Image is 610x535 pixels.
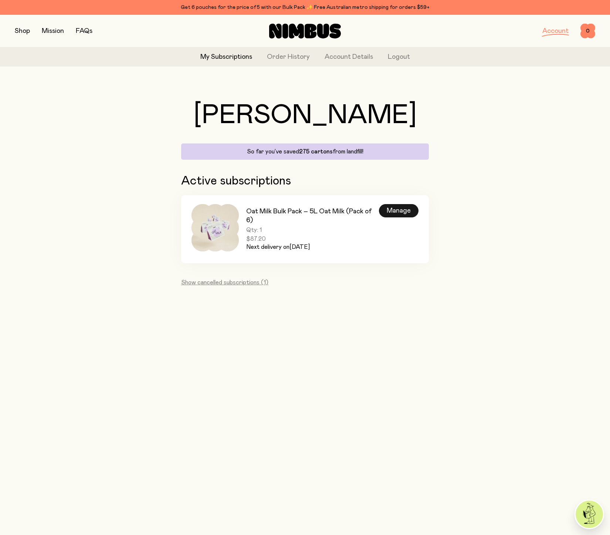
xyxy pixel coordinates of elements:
[246,243,379,251] p: Next delivery on
[246,226,379,234] span: Qty: 1
[542,28,569,34] a: Account
[181,278,268,287] button: Show cancelled subscriptions (1)
[388,52,410,62] button: Logout
[325,52,373,62] a: Account Details
[576,501,603,528] img: agent
[289,244,310,250] span: [DATE]
[299,149,333,155] span: 275 cartons
[15,3,595,12] div: Get 6 pouches for the price of 5 with our Bulk Pack ✨ Free Australian metro shipping for orders $59+
[181,102,429,129] h1: [PERSON_NAME]
[267,52,310,62] a: Order History
[181,175,429,188] h2: Active subscriptions
[246,235,379,243] span: $87.20
[42,28,64,34] a: Mission
[246,207,379,225] h3: Oat Milk Bulk Pack – 5L Oat Milk (Pack of 6)
[200,52,252,62] a: My Subscriptions
[186,148,424,155] p: So far you’ve saved from landfill!
[181,195,429,263] a: Oat Milk Bulk Pack – 5L Oat Milk (Pack of 6)Qty: 1$87.20Next delivery on[DATE]Manage
[379,204,418,217] div: Manage
[580,24,595,38] button: 0
[76,28,92,34] a: FAQs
